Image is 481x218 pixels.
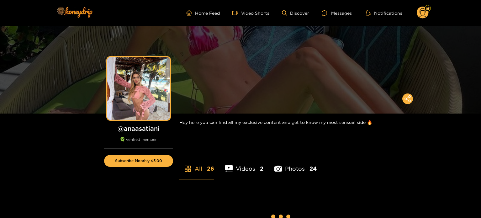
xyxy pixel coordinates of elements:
span: 24 [309,165,317,173]
div: Messages [322,9,352,17]
span: 2 [260,165,263,173]
span: home [186,10,195,16]
span: video-camera [232,10,241,16]
span: appstore [184,165,192,173]
a: Home Feed [186,10,220,16]
a: Discover [282,10,309,16]
button: Notifications [364,10,404,16]
li: Videos [225,151,263,179]
img: Fan Level [426,7,430,10]
button: Subscribe Monthly $5.00 [104,155,173,167]
span: 26 [207,165,214,173]
li: Photos [274,151,317,179]
li: All [179,151,214,179]
a: Video Shorts [232,10,269,16]
div: Hey here you can find all my exclusive content and get to know my most sensual side 🔥 [179,114,383,131]
h1: @ anaasatiani [104,125,173,132]
div: verified member [104,137,173,149]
